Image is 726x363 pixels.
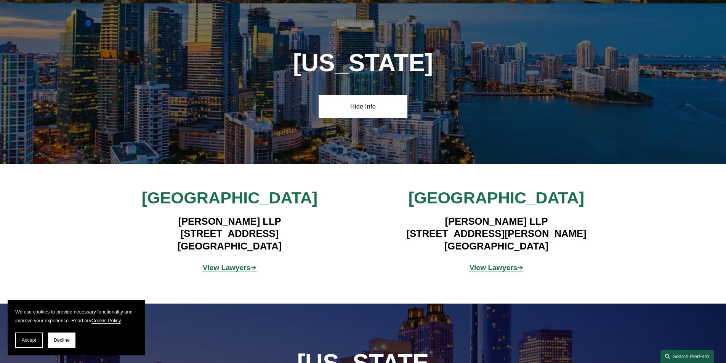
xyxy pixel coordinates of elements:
strong: View Lawyers [470,264,518,272]
span: [GEOGRAPHIC_DATA] [409,189,584,207]
p: We use cookies to provide necessary functionality and improve your experience. Read our . [15,307,137,325]
section: Cookie banner [8,300,145,355]
h1: [US_STATE] [274,49,452,77]
span: [GEOGRAPHIC_DATA] [142,189,317,207]
span: Accept [22,337,36,343]
strong: View Lawyers [203,264,251,272]
button: Decline [48,333,75,348]
h4: [PERSON_NAME] LLP [STREET_ADDRESS][PERSON_NAME] [GEOGRAPHIC_DATA] [385,215,607,252]
a: Cookie Policy [91,318,121,323]
a: View Lawyers➔ [470,264,524,272]
span: ➔ [203,264,257,272]
button: Accept [15,333,43,348]
span: ➔ [470,264,524,272]
a: Hide Info [319,95,407,118]
a: Search this site [660,350,714,363]
span: Decline [54,337,70,343]
h4: [PERSON_NAME] LLP [STREET_ADDRESS] [GEOGRAPHIC_DATA] [119,215,341,252]
a: View Lawyers➔ [203,264,257,272]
